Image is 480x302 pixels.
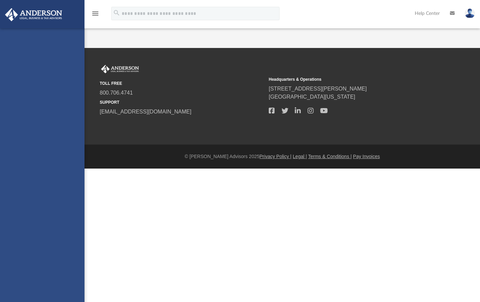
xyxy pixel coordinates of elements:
[269,86,367,92] a: [STREET_ADDRESS][PERSON_NAME]
[465,8,475,18] img: User Pic
[293,154,307,159] a: Legal |
[269,76,433,82] small: Headquarters & Operations
[91,13,99,18] a: menu
[308,154,352,159] a: Terms & Conditions |
[85,153,480,160] div: © [PERSON_NAME] Advisors 2025
[353,154,380,159] a: Pay Invoices
[100,109,191,115] a: [EMAIL_ADDRESS][DOMAIN_NAME]
[3,8,64,21] img: Anderson Advisors Platinum Portal
[100,99,264,105] small: SUPPORT
[100,90,133,96] a: 800.706.4741
[269,94,355,100] a: [GEOGRAPHIC_DATA][US_STATE]
[91,9,99,18] i: menu
[100,65,140,74] img: Anderson Advisors Platinum Portal
[113,9,120,17] i: search
[100,80,264,86] small: TOLL FREE
[260,154,292,159] a: Privacy Policy |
